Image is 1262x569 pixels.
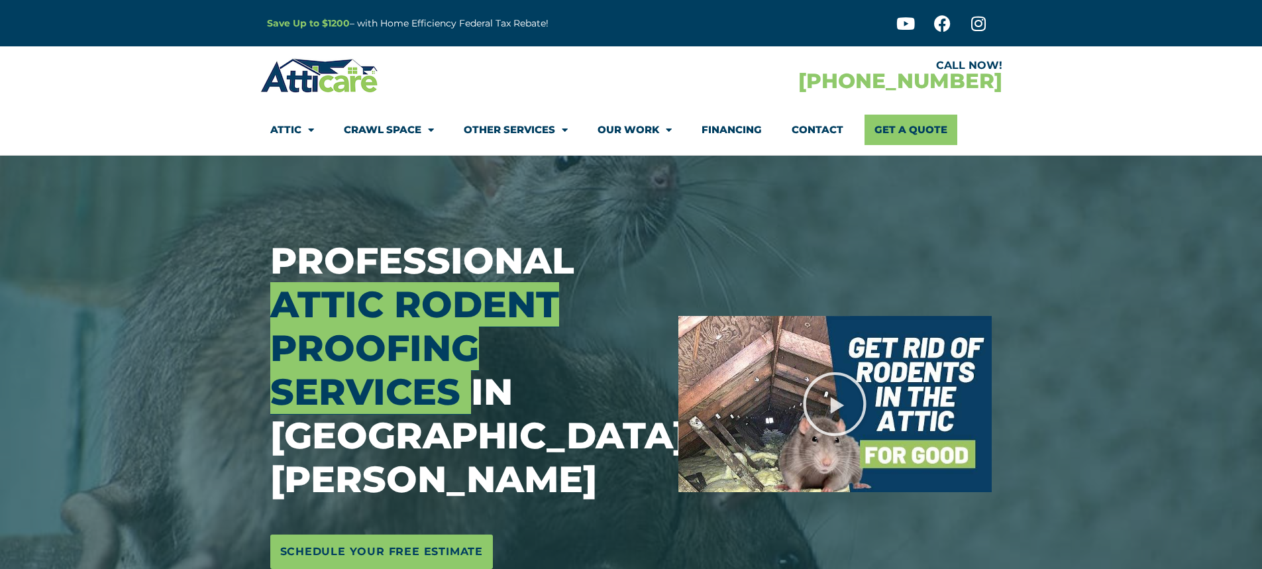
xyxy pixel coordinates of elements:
span: Schedule Your Free Estimate [280,541,484,562]
div: CALL NOW! [631,60,1002,71]
a: Other Services [464,115,568,145]
a: Crawl Space [344,115,434,145]
h3: Professional in [GEOGRAPHIC_DATA][PERSON_NAME] [270,239,658,501]
a: Get A Quote [865,115,957,145]
nav: Menu [270,115,992,145]
a: Financing [702,115,762,145]
a: Attic [270,115,314,145]
a: Contact [792,115,843,145]
p: – with Home Efficiency Federal Tax Rebate! [267,16,696,31]
a: Schedule Your Free Estimate [270,535,494,569]
div: Play Video [802,371,868,437]
a: Save Up to $1200 [267,17,350,29]
a: Our Work [598,115,672,145]
span: Attic Rodent Proofing Services [270,282,559,414]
